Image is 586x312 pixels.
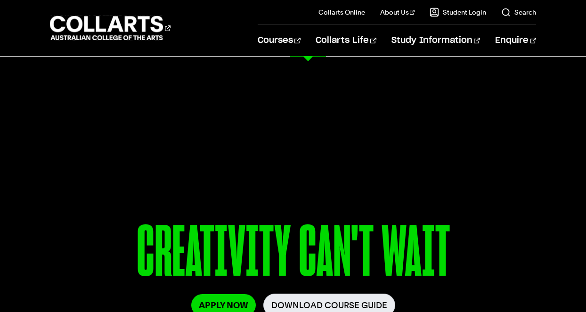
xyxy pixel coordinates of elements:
[430,8,486,17] a: Student Login
[380,8,415,17] a: About Us
[501,8,536,17] a: Search
[495,25,536,56] a: Enquire
[318,8,365,17] a: Collarts Online
[258,25,301,56] a: Courses
[316,25,376,56] a: Collarts Life
[50,216,537,294] p: CREATIVITY CAN'T WAIT
[50,15,171,41] div: Go to homepage
[391,25,480,56] a: Study Information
